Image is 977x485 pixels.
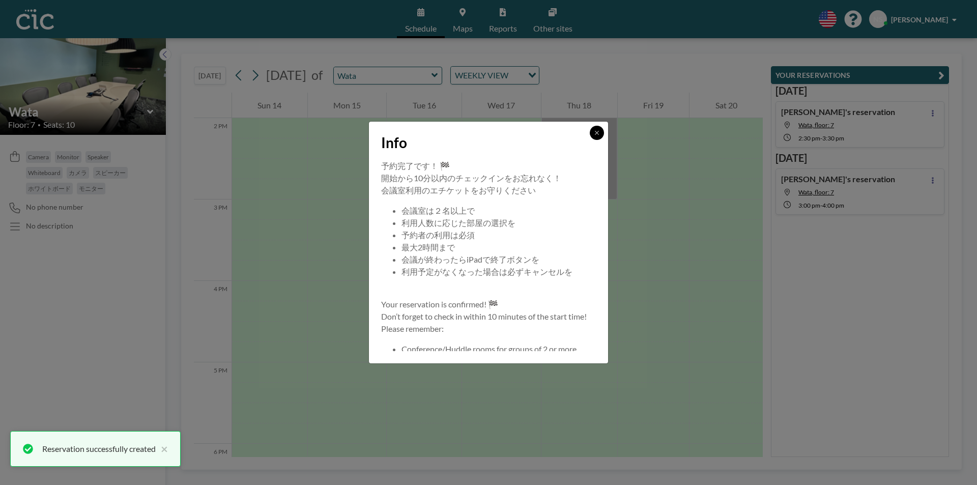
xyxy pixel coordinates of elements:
[401,267,572,276] span: 利用予定がなくなった場合は必ずキャンセルを
[42,443,156,455] div: Reservation successfully created
[381,161,450,170] span: 予約完了です！ 🏁
[381,134,407,152] span: Info
[401,242,455,252] span: 最大2時間まで
[401,230,475,240] span: 予約者の利用は必須
[381,311,587,321] span: Don’t forget to check in within 10 minutes of the start time!
[381,185,536,195] span: 会議室利用のエチケットをお守りください
[381,173,561,183] span: 開始から10分以内のチェックインをお忘れなく！
[381,299,498,309] span: Your reservation is confirmed! 🏁
[401,254,539,264] span: 会議が終わったらiPadで終了ボタンを
[401,344,577,354] span: Conference/Huddle rooms for groups of 2 or more
[401,206,475,215] span: 会議室は２名以上で
[401,218,515,227] span: 利用人数に応じた部屋の選択を
[381,324,444,333] span: Please remember:
[156,443,168,455] button: close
